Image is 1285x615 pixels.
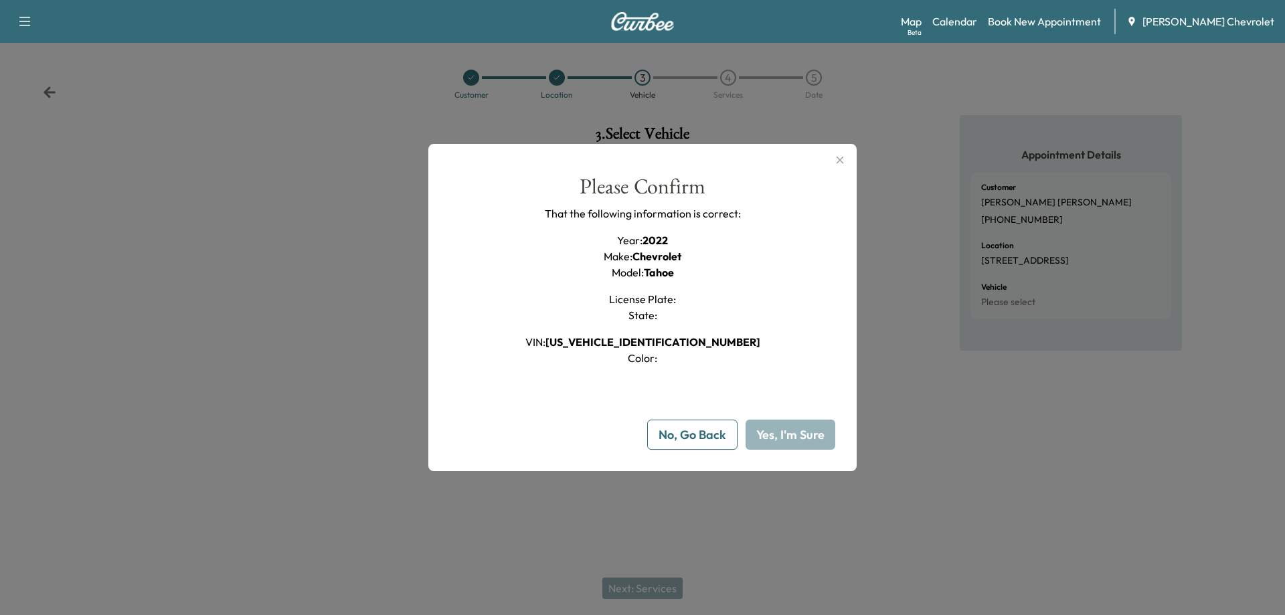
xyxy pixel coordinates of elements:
[545,335,760,349] span: [US_VEHICLE_IDENTIFICATION_NUMBER]
[632,250,681,263] span: Chevrolet
[609,291,676,307] h1: License Plate :
[610,12,675,31] img: Curbee Logo
[628,307,657,323] h1: State :
[580,176,705,206] div: Please Confirm
[642,234,668,247] span: 2022
[628,350,657,366] h1: Color :
[545,205,741,222] p: That the following information is correct:
[932,13,977,29] a: Calendar
[1142,13,1274,29] span: [PERSON_NAME] Chevrolet
[647,420,738,450] button: No, Go Back
[612,264,674,280] h1: Model :
[746,420,835,450] button: Yes, I'm Sure
[988,13,1101,29] a: Book New Appointment
[617,232,668,248] h1: Year :
[604,248,681,264] h1: Make :
[901,13,922,29] a: MapBeta
[644,266,674,279] span: Tahoe
[525,334,760,350] h1: VIN :
[908,27,922,37] div: Beta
